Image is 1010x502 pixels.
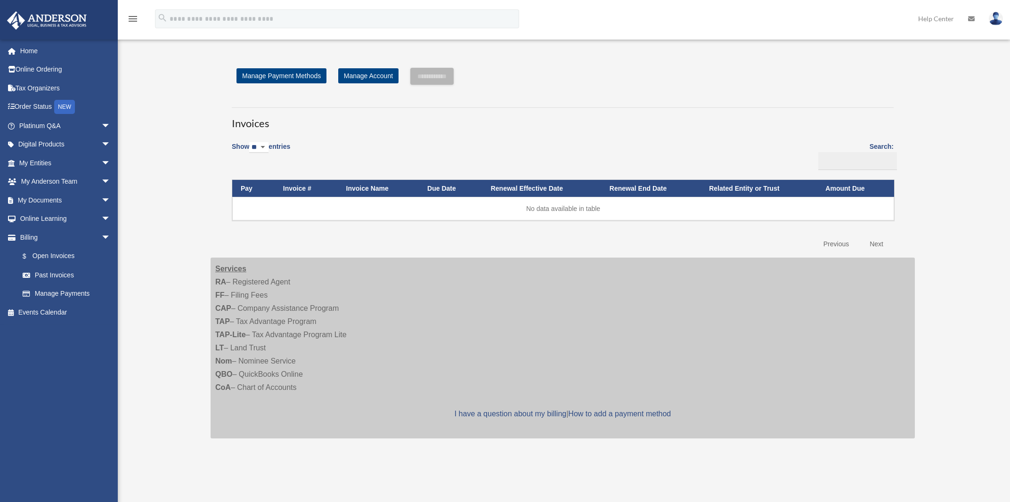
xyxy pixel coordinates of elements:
a: Manage Payments [13,284,120,303]
a: Events Calendar [7,303,125,322]
strong: CAP [215,304,231,312]
a: Next [863,235,890,254]
span: arrow_drop_down [101,228,120,247]
a: My Entitiesarrow_drop_down [7,154,125,172]
i: search [157,13,168,23]
strong: RA [215,278,226,286]
th: Invoice #: activate to sort column ascending [275,180,338,197]
span: arrow_drop_down [101,172,120,192]
th: Invoice Name: activate to sort column ascending [338,180,419,197]
a: How to add a payment method [568,410,671,418]
strong: QBO [215,370,232,378]
a: $Open Invoices [13,247,115,266]
strong: FF [215,291,225,299]
strong: TAP-Lite [215,331,246,339]
a: My Documentsarrow_drop_down [7,191,125,210]
a: Online Learningarrow_drop_down [7,210,125,228]
img: Anderson Advisors Platinum Portal [4,11,90,30]
a: I have a question about my billing [455,410,566,418]
h3: Invoices [232,107,894,131]
i: menu [127,13,138,24]
th: Renewal Effective Date: activate to sort column ascending [482,180,601,197]
a: Platinum Q&Aarrow_drop_down [7,116,125,135]
th: Due Date: activate to sort column ascending [419,180,482,197]
th: Pay: activate to sort column descending [232,180,275,197]
td: No data available in table [232,197,894,220]
a: Manage Account [338,68,399,83]
div: NEW [54,100,75,114]
span: arrow_drop_down [101,116,120,136]
strong: CoA [215,383,231,391]
a: Previous [816,235,856,254]
p: | [215,407,910,421]
a: Home [7,41,125,60]
a: Manage Payment Methods [236,68,326,83]
a: menu [127,16,138,24]
a: My Anderson Teamarrow_drop_down [7,172,125,191]
a: Tax Organizers [7,79,125,97]
a: Online Ordering [7,60,125,79]
span: arrow_drop_down [101,135,120,154]
label: Show entries [232,141,290,162]
label: Search: [815,141,894,170]
strong: LT [215,344,224,352]
div: – Registered Agent – Filing Fees – Company Assistance Program – Tax Advantage Program – Tax Advan... [211,258,915,438]
a: Digital Productsarrow_drop_down [7,135,125,154]
input: Search: [818,152,897,170]
strong: Nom [215,357,232,365]
th: Related Entity or Trust: activate to sort column ascending [700,180,817,197]
strong: Services [215,265,246,273]
span: arrow_drop_down [101,210,120,229]
select: Showentries [249,142,269,153]
th: Renewal End Date: activate to sort column ascending [601,180,700,197]
strong: TAP [215,317,230,325]
a: Billingarrow_drop_down [7,228,120,247]
span: arrow_drop_down [101,154,120,173]
th: Amount Due: activate to sort column ascending [817,180,894,197]
img: User Pic [989,12,1003,25]
span: $ [28,251,33,262]
a: Past Invoices [13,266,120,284]
span: arrow_drop_down [101,191,120,210]
a: Order StatusNEW [7,97,125,117]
